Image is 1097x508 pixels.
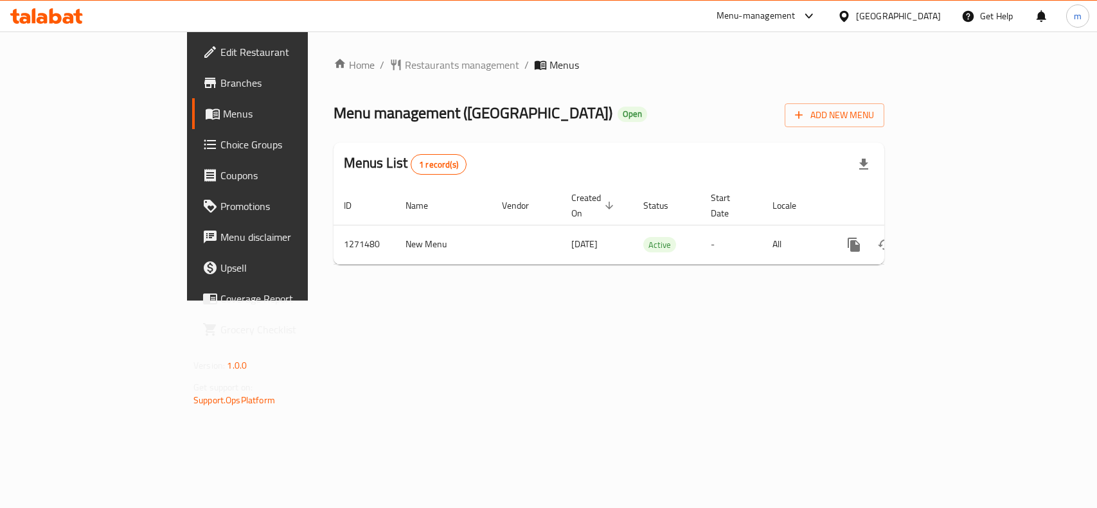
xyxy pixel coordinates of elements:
[192,314,370,345] a: Grocery Checklist
[643,238,676,252] span: Active
[762,225,828,264] td: All
[192,67,370,98] a: Branches
[334,186,972,265] table: enhanced table
[193,357,225,374] span: Version:
[380,57,384,73] li: /
[220,168,360,183] span: Coupons
[192,160,370,191] a: Coupons
[785,103,884,127] button: Add New Menu
[618,109,647,119] span: Open
[411,154,467,175] div: Total records count
[717,8,796,24] div: Menu-management
[389,57,519,73] a: Restaurants management
[220,260,360,276] span: Upsell
[334,98,612,127] span: Menu management ( [GEOGRAPHIC_DATA] )
[618,107,647,122] div: Open
[856,9,941,23] div: [GEOGRAPHIC_DATA]
[571,236,598,252] span: [DATE]
[220,291,360,306] span: Coverage Report
[502,198,546,213] span: Vendor
[223,106,360,121] span: Menus
[220,44,360,60] span: Edit Restaurant
[643,198,685,213] span: Status
[711,190,747,221] span: Start Date
[193,392,275,408] a: Support.OpsPlatform
[227,357,247,374] span: 1.0.0
[870,229,900,260] button: Change Status
[1074,9,1082,23] span: m
[524,57,529,73] li: /
[193,379,253,396] span: Get support on:
[192,283,370,314] a: Coverage Report
[220,137,360,152] span: Choice Groups
[848,149,879,180] div: Export file
[411,159,466,171] span: 1 record(s)
[571,190,618,221] span: Created On
[405,57,519,73] span: Restaurants management
[700,225,762,264] td: -
[192,37,370,67] a: Edit Restaurant
[192,129,370,160] a: Choice Groups
[839,229,870,260] button: more
[549,57,579,73] span: Menus
[406,198,445,213] span: Name
[344,198,368,213] span: ID
[220,75,360,91] span: Branches
[220,322,360,337] span: Grocery Checklist
[192,191,370,222] a: Promotions
[192,252,370,283] a: Upsell
[220,198,360,214] span: Promotions
[334,57,884,73] nav: breadcrumb
[395,225,492,264] td: New Menu
[344,153,467,175] h2: Menus List
[192,98,370,129] a: Menus
[795,107,874,123] span: Add New Menu
[220,229,360,245] span: Menu disclaimer
[772,198,813,213] span: Locale
[192,222,370,252] a: Menu disclaimer
[643,237,676,252] div: Active
[828,186,972,225] th: Actions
